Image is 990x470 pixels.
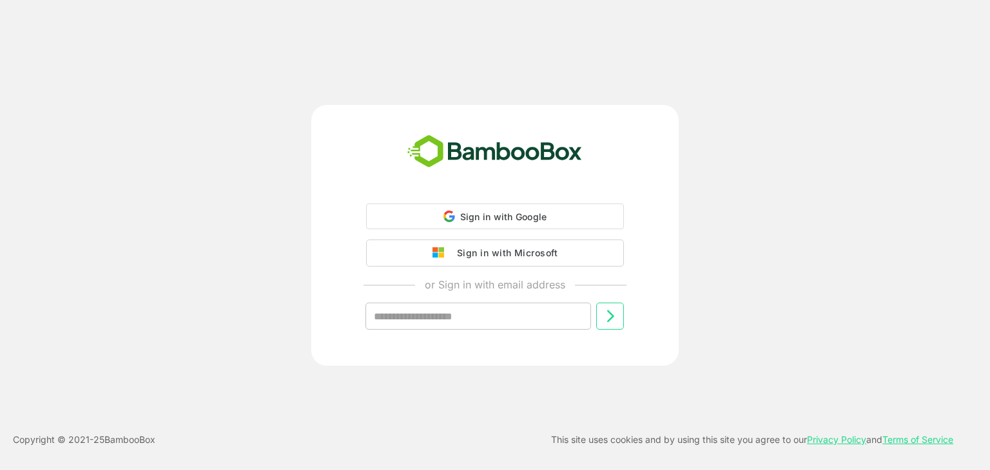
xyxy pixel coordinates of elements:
[13,432,155,447] p: Copyright © 2021- 25 BambooBox
[400,131,589,173] img: bamboobox
[451,245,558,261] div: Sign in with Microsoft
[432,247,451,259] img: google
[366,240,624,267] button: Sign in with Microsoft
[460,211,547,222] span: Sign in with Google
[551,432,953,447] p: This site uses cookies and by using this site you agree to our and
[425,277,565,292] p: or Sign in with email address
[882,434,953,445] a: Terms of Service
[807,434,866,445] a: Privacy Policy
[366,203,624,229] div: Sign in with Google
